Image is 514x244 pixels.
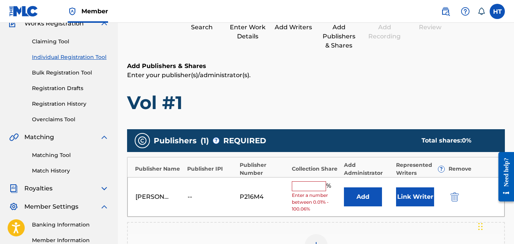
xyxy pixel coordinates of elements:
[441,7,450,16] img: search
[438,4,453,19] a: Public Search
[127,71,505,80] p: Enter your publisher(s)/administrator(s).
[9,184,18,193] img: Royalties
[100,202,109,211] img: expand
[32,84,109,92] a: Registration Drafts
[461,7,470,16] img: help
[490,4,505,19] div: User Menu
[213,138,219,144] span: ?
[458,4,473,19] div: Help
[344,187,382,206] button: Add
[292,192,340,212] span: Enter a number between 0.01% - 100.06%
[493,146,514,207] iframe: Resource Center
[32,151,109,159] a: Matching Tool
[138,136,147,145] img: publishers
[81,7,108,16] span: Member
[24,202,78,211] span: Member Settings
[344,161,392,177] div: Add Administrator
[9,19,19,28] img: Works Registration
[24,184,53,193] span: Royalties
[438,166,444,172] span: ?
[32,221,109,229] a: Banking Information
[68,7,77,16] img: Top Rightsholder
[450,192,459,201] img: 12a2ab48e56ec057fbd8.svg
[9,202,18,211] img: Member Settings
[183,23,221,32] div: Search
[449,165,497,173] div: Remove
[32,116,109,124] a: Overclaims Tool
[396,161,444,177] div: Represented Writers
[32,38,109,46] a: Claiming Tool
[476,208,514,244] iframe: Chat Widget
[100,19,109,28] img: expand
[201,135,209,146] span: ( 1 )
[32,100,109,108] a: Registration History
[396,187,434,206] button: Link Writer
[32,69,109,77] a: Bulk Registration Tool
[100,133,109,142] img: expand
[320,23,358,50] div: Add Publishers & Shares
[9,6,38,17] img: MLC Logo
[100,184,109,193] img: expand
[240,161,288,177] div: Publisher Number
[462,137,471,144] span: 0 %
[223,135,266,146] span: REQUIRED
[32,167,109,175] a: Match History
[32,53,109,61] a: Individual Registration Tool
[127,62,505,71] h6: Add Publishers & Shares
[422,136,490,145] div: Total shares:
[9,133,19,142] img: Matching
[274,23,312,32] div: Add Writers
[478,215,483,238] div: Drag
[326,181,333,191] span: %
[477,8,485,15] div: Notifications
[154,135,197,146] span: Publishers
[411,23,449,32] div: Review
[135,165,183,173] div: Publisher Name
[292,165,340,173] div: Collection Share
[187,165,236,173] div: Publisher IPI
[229,23,267,41] div: Enter Work Details
[366,23,404,41] div: Add Recording
[24,19,84,28] span: Works Registration
[127,91,505,114] h1: Vol #1
[24,133,54,142] span: Matching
